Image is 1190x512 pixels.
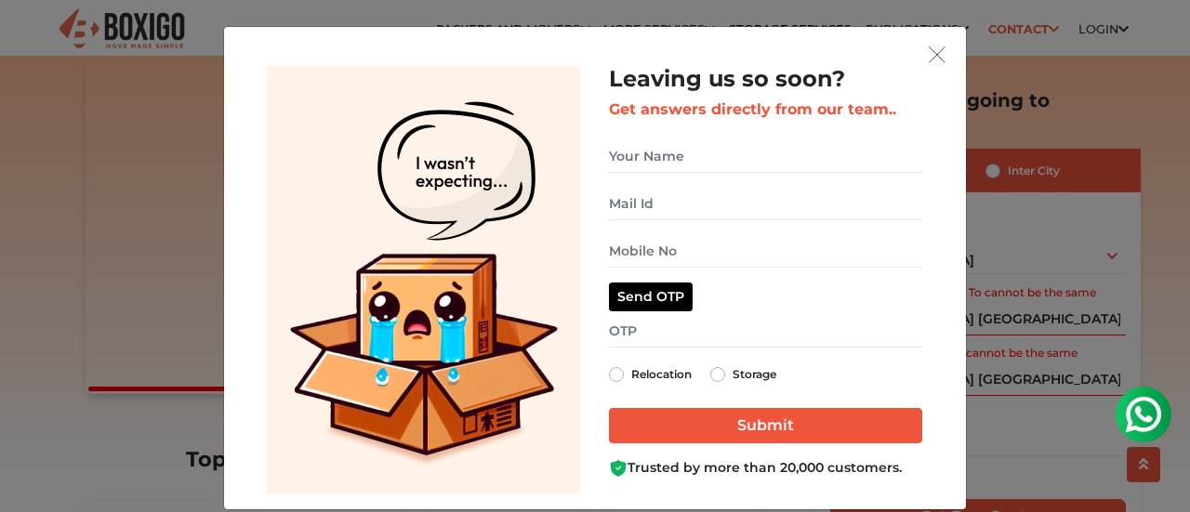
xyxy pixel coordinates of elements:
input: Your Name [609,140,922,173]
label: Storage [733,363,776,386]
img: whatsapp-icon.svg [19,19,56,56]
input: Mobile No [609,235,922,268]
input: Mail Id [609,188,922,220]
input: Submit [609,408,922,443]
h2: Leaving us so soon? [609,66,922,93]
img: Lead Welcome Image [267,66,581,494]
button: Send OTP [609,282,693,311]
input: OTP [609,315,922,348]
label: Relocation [631,363,692,386]
img: exit [929,46,945,63]
h3: Get answers directly from our team.. [609,100,922,118]
div: Trusted by more than 20,000 customers. [609,458,922,478]
img: Boxigo Customer Shield [609,459,628,478]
